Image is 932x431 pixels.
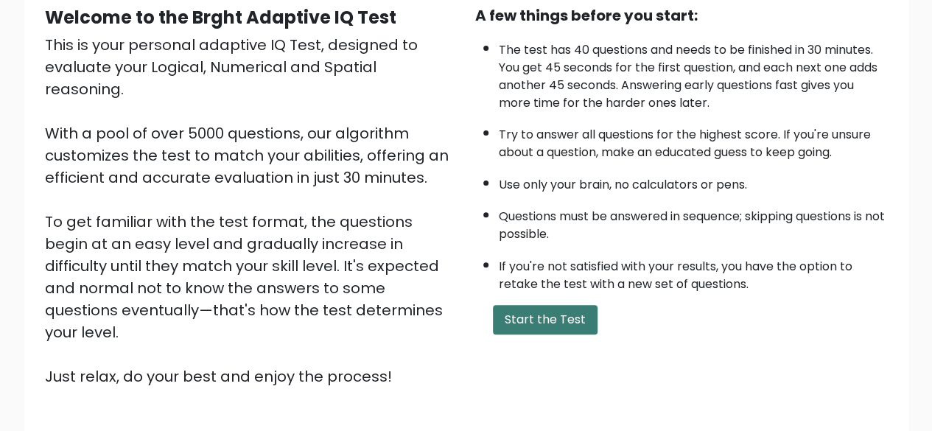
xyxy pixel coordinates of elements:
div: A few things before you start: [475,4,888,27]
li: Try to answer all questions for the highest score. If you're unsure about a question, make an edu... [499,119,888,161]
li: If you're not satisfied with your results, you have the option to retake the test with a new set ... [499,250,888,293]
div: This is your personal adaptive IQ Test, designed to evaluate your Logical, Numerical and Spatial ... [45,34,458,388]
li: Use only your brain, no calculators or pens. [499,169,888,194]
button: Start the Test [493,305,598,334]
li: Questions must be answered in sequence; skipping questions is not possible. [499,200,888,243]
li: The test has 40 questions and needs to be finished in 30 minutes. You get 45 seconds for the firs... [499,34,888,112]
b: Welcome to the Brght Adaptive IQ Test [45,5,396,29]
